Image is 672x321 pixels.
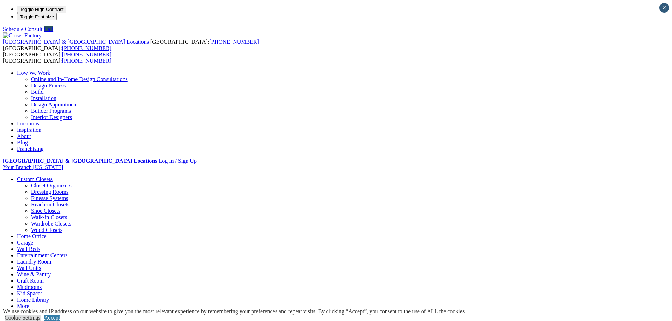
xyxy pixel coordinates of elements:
[17,127,41,133] a: Inspiration
[17,246,40,252] a: Wall Beds
[17,290,42,296] a: Kid Spaces
[62,51,111,57] a: [PHONE_NUMBER]
[17,233,47,239] a: Home Office
[62,45,111,51] a: [PHONE_NUMBER]
[3,32,42,39] img: Closet Factory
[17,271,51,277] a: Wine & Pantry
[17,13,57,20] button: Toggle Font size
[31,202,69,208] a: Reach-in Closets
[20,7,63,12] span: Toggle High Contrast
[31,189,68,195] a: Dressing Rooms
[17,284,42,290] a: Mudrooms
[158,158,196,164] a: Log In / Sign Up
[31,214,67,220] a: Walk-in Closets
[5,315,41,321] a: Cookie Settings
[20,14,54,19] span: Toggle Font size
[3,308,466,315] div: We use cookies and IP address on our website to give you the most relevant experience by remember...
[659,3,669,13] button: Close
[31,108,71,114] a: Builder Programs
[44,26,53,32] a: Call
[33,164,63,170] span: [US_STATE]
[17,176,53,182] a: Custom Closets
[62,58,111,64] a: [PHONE_NUMBER]
[17,140,28,146] a: Blog
[44,315,60,321] a: Accept
[3,26,42,32] a: Schedule Consult
[31,221,71,227] a: Wardrobe Closets
[17,6,66,13] button: Toggle High Contrast
[17,265,41,271] a: Wall Units
[17,121,39,126] a: Locations
[17,303,29,309] a: More menu text will display only on big screen
[3,51,111,64] span: [GEOGRAPHIC_DATA]: [GEOGRAPHIC_DATA]:
[3,39,150,45] a: [GEOGRAPHIC_DATA] & [GEOGRAPHIC_DATA] Locations
[17,278,44,284] a: Craft Room
[31,76,128,82] a: Online and In-Home Design Consultations
[17,259,51,265] a: Laundry Room
[3,164,31,170] span: Your Branch
[209,39,259,45] a: [PHONE_NUMBER]
[31,95,56,101] a: Installation
[31,195,68,201] a: Finesse Systems
[3,158,157,164] a: [GEOGRAPHIC_DATA] & [GEOGRAPHIC_DATA] Locations
[17,70,50,76] a: How We Work
[17,146,44,152] a: Franchising
[31,183,72,189] a: Closet Organizers
[31,82,66,88] a: Design Process
[31,114,72,120] a: Interior Designers
[17,133,31,139] a: About
[17,252,68,258] a: Entertainment Centers
[17,297,49,303] a: Home Library
[17,240,33,246] a: Garage
[3,39,149,45] span: [GEOGRAPHIC_DATA] & [GEOGRAPHIC_DATA] Locations
[31,227,62,233] a: Wood Closets
[31,208,60,214] a: Shoe Closets
[31,89,44,95] a: Build
[3,164,63,170] a: Your Branch [US_STATE]
[3,39,259,51] span: [GEOGRAPHIC_DATA]: [GEOGRAPHIC_DATA]:
[31,101,78,107] a: Design Appointment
